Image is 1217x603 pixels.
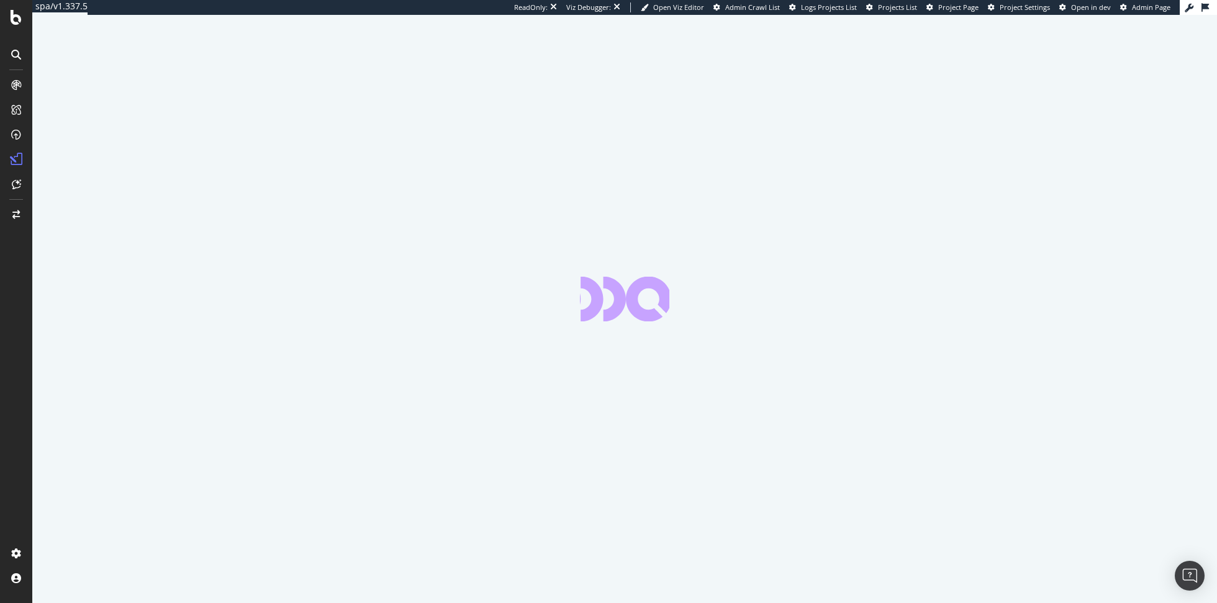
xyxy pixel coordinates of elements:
[580,277,669,321] div: animation
[926,2,979,12] a: Project Page
[725,2,780,12] span: Admin Crawl List
[514,2,548,12] div: ReadOnly:
[988,2,1050,12] a: Project Settings
[1120,2,1170,12] a: Admin Page
[1071,2,1111,12] span: Open in dev
[1059,2,1111,12] a: Open in dev
[1000,2,1050,12] span: Project Settings
[801,2,857,12] span: Logs Projects List
[566,2,611,12] div: Viz Debugger:
[938,2,979,12] span: Project Page
[641,2,704,12] a: Open Viz Editor
[1132,2,1170,12] span: Admin Page
[713,2,780,12] a: Admin Crawl List
[878,2,917,12] span: Projects List
[866,2,917,12] a: Projects List
[1175,561,1205,591] div: Open Intercom Messenger
[653,2,704,12] span: Open Viz Editor
[789,2,857,12] a: Logs Projects List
